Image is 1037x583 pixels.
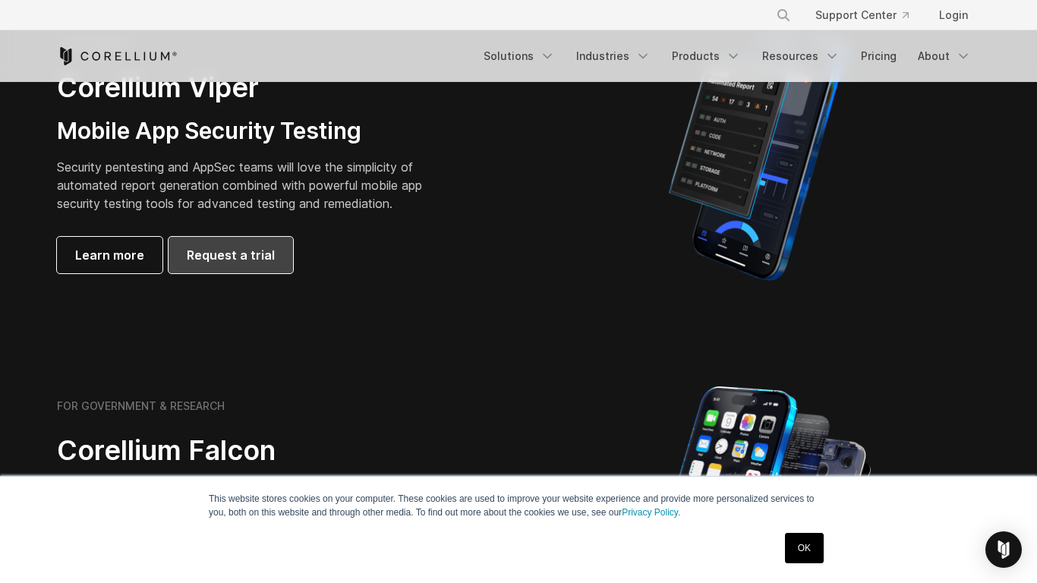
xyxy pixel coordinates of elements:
[57,237,162,273] a: Learn more
[57,71,446,105] h2: Corellium Viper
[474,43,564,70] a: Solutions
[75,246,144,264] span: Learn more
[57,433,482,468] h2: Corellium Falcon
[663,43,750,70] a: Products
[643,22,872,288] img: Corellium MATRIX automated report on iPhone showing app vulnerability test results across securit...
[474,43,980,70] div: Navigation Menu
[169,237,293,273] a: Request a trial
[927,2,980,29] a: Login
[57,117,446,146] h3: Mobile App Security Testing
[567,43,660,70] a: Industries
[758,2,980,29] div: Navigation Menu
[852,43,906,70] a: Pricing
[187,246,275,264] span: Request a trial
[753,43,849,70] a: Resources
[622,507,680,518] a: Privacy Policy.
[57,399,225,413] h6: FOR GOVERNMENT & RESEARCH
[57,47,178,65] a: Corellium Home
[909,43,980,70] a: About
[209,492,828,519] p: This website stores cookies on your computer. These cookies are used to improve your website expe...
[803,2,921,29] a: Support Center
[985,531,1022,568] div: Open Intercom Messenger
[785,533,824,563] a: OK
[770,2,797,29] button: Search
[57,158,446,213] p: Security pentesting and AppSec teams will love the simplicity of automated report generation comb...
